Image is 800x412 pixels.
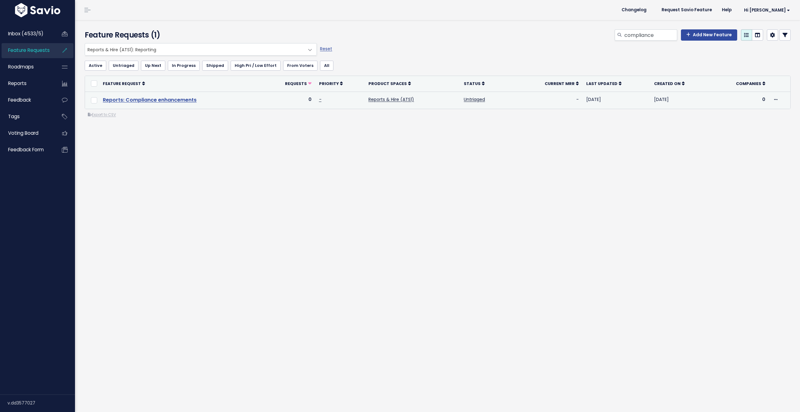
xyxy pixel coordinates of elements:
[103,96,197,103] a: Reports: Compliance enhancements
[2,27,52,41] a: Inbox (4533/5)
[202,61,228,71] a: Shipped
[8,97,31,103] span: Feedback
[711,92,769,109] td: 0
[261,92,315,109] td: 0
[8,146,44,153] span: Feedback form
[85,43,304,55] span: Reports & Hire (ATS1): Reporting
[654,80,685,87] a: Created On
[2,93,52,107] a: Feedback
[464,80,485,87] a: Status
[368,80,411,87] a: Product Spaces
[285,81,307,86] span: Requests
[85,61,106,71] a: Active
[319,80,343,87] a: Priority
[2,109,52,124] a: Tags
[85,43,317,56] span: Reports & Hire (ATS1): Reporting
[736,81,761,86] span: Companies
[168,61,200,71] a: In Progress
[8,47,50,53] span: Feature Requests
[8,113,20,120] span: Tags
[2,126,52,140] a: Voting Board
[231,61,281,71] a: High Pri / Low Effort
[586,80,622,87] a: Last Updated
[464,81,481,86] span: Status
[517,92,582,109] td: -
[141,61,165,71] a: Up Next
[545,80,579,87] a: Current MRR
[283,61,317,71] a: From Voters
[736,80,765,87] a: Companies
[320,61,333,71] a: All
[2,76,52,91] a: Reports
[7,395,75,411] div: v.dd3577027
[717,5,737,15] a: Help
[582,92,650,109] td: [DATE]
[744,8,790,13] span: Hi [PERSON_NAME]
[586,81,617,86] span: Last Updated
[2,143,52,157] a: Feedback form
[368,81,407,86] span: Product Spaces
[622,8,647,12] span: Changelog
[737,5,795,15] a: Hi [PERSON_NAME]
[109,61,138,71] a: Untriaged
[8,80,27,87] span: Reports
[85,29,314,41] h4: Feature Requests (1)
[320,46,332,52] a: Reset
[2,43,52,58] a: Feature Requests
[8,30,43,37] span: Inbox (4533/5)
[368,96,414,103] a: Reports & Hire (ATS1)
[657,5,717,15] a: Request Savio Feature
[681,29,737,41] a: Add New Feature
[103,80,145,87] a: Feature Request
[8,63,34,70] span: Roadmaps
[545,81,575,86] span: Current MRR
[2,60,52,74] a: Roadmaps
[654,81,681,86] span: Created On
[8,130,38,136] span: Voting Board
[13,3,62,17] img: logo-white.9d6f32f41409.svg
[285,80,312,87] a: Requests
[103,81,141,86] span: Feature Request
[319,96,322,103] a: -
[319,81,339,86] span: Priority
[85,61,791,71] ul: Filter feature requests
[650,92,711,109] td: [DATE]
[464,96,485,103] a: Untriaged
[624,29,677,41] input: Search features...
[88,112,116,117] a: Export to CSV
